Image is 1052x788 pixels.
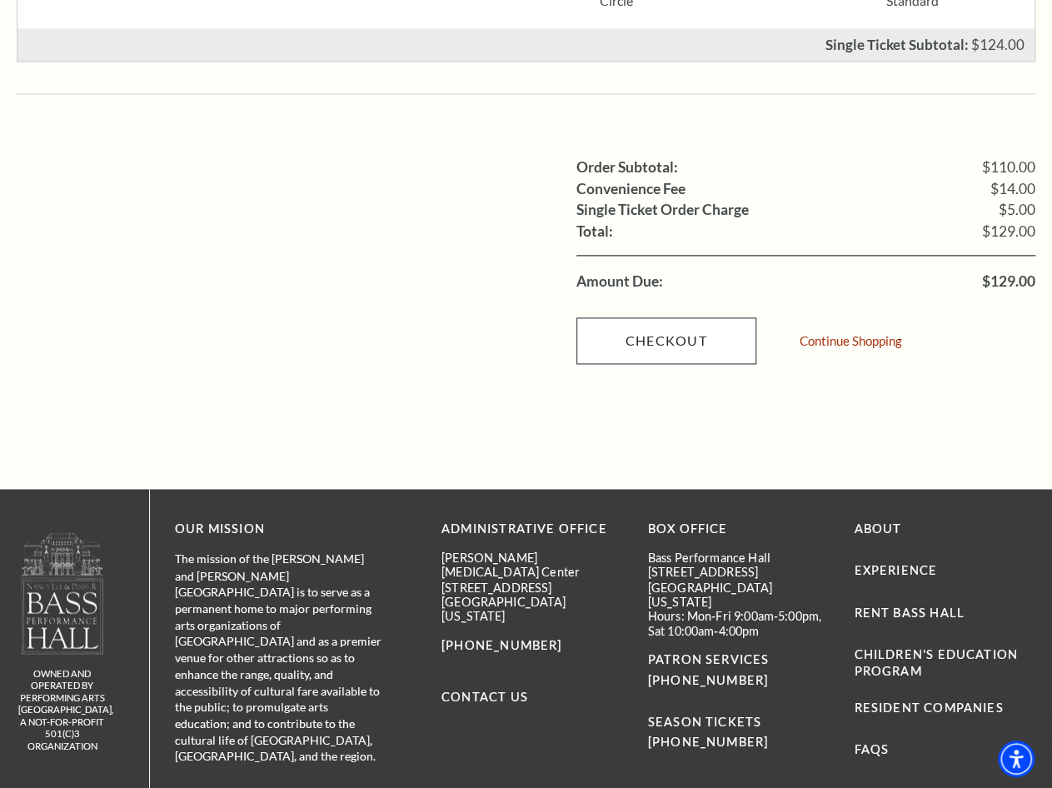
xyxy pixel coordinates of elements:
div: Accessibility Menu [998,741,1035,777]
p: BOX OFFICE [648,519,830,540]
a: Resident Companies [854,700,1003,714]
a: Children's Education Program [854,646,1017,677]
span: $129.00 [982,274,1035,289]
p: PATRON SERVICES [PHONE_NUMBER] [648,649,830,691]
a: Checkout [576,317,756,364]
p: [STREET_ADDRESS] [441,580,623,594]
a: Continue Shopping [800,335,902,347]
a: Contact Us [441,689,528,703]
p: Bass Performance Hall [648,551,830,565]
a: Rent Bass Hall [854,605,964,619]
img: owned and operated by Performing Arts Fort Worth, A NOT-FOR-PROFIT 501(C)3 ORGANIZATION [20,531,105,654]
span: $129.00 [982,224,1035,239]
a: FAQs [854,741,889,756]
p: owned and operated by Performing Arts [GEOGRAPHIC_DATA], A NOT-FOR-PROFIT 501(C)3 ORGANIZATION [18,667,106,752]
label: Convenience Fee [576,182,686,197]
span: $14.00 [990,182,1035,197]
p: OUR MISSION [175,519,383,540]
p: [PERSON_NAME][MEDICAL_DATA] Center [441,551,623,580]
span: $110.00 [982,160,1035,175]
p: [GEOGRAPHIC_DATA][US_STATE] [648,580,830,609]
a: About [854,521,901,536]
p: [GEOGRAPHIC_DATA][US_STATE] [441,594,623,623]
p: Hours: Mon-Fri 9:00am-5:00pm, Sat 10:00am-4:00pm [648,608,830,637]
label: Amount Due: [576,274,663,289]
p: The mission of the [PERSON_NAME] and [PERSON_NAME][GEOGRAPHIC_DATA] is to serve as a permanent ho... [175,551,383,764]
label: Total: [576,224,613,239]
p: SEASON TICKETS [PHONE_NUMBER] [648,691,830,753]
label: Order Subtotal: [576,160,678,175]
p: [STREET_ADDRESS] [648,565,830,579]
label: Single Ticket Order Charge [576,202,749,217]
span: $5.00 [999,202,1035,217]
span: $124.00 [971,36,1025,53]
p: Administrative Office [441,519,623,540]
p: [PHONE_NUMBER] [441,635,623,656]
a: Experience [854,563,937,577]
p: Single Ticket Subtotal: [825,37,969,52]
